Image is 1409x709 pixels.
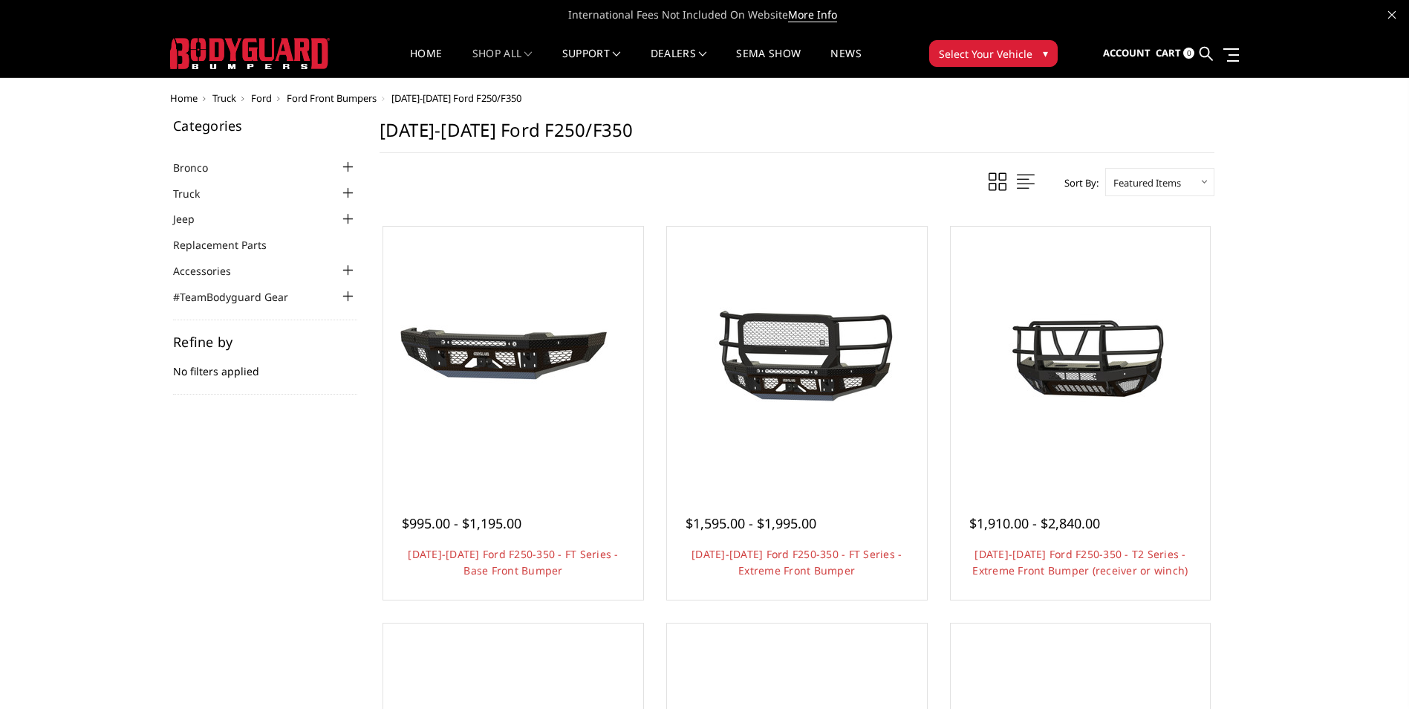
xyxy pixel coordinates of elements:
a: [DATE]-[DATE] Ford F250-350 - FT Series - Base Front Bumper [408,547,618,577]
a: News [830,48,861,77]
a: 2023-2025 Ford F250-350 - FT Series - Extreme Front Bumper 2023-2025 Ford F250-350 - FT Series - ... [671,230,923,483]
a: Dealers [651,48,707,77]
span: ▾ [1043,45,1048,61]
a: [DATE]-[DATE] Ford F250-350 - T2 Series - Extreme Front Bumper (receiver or winch) [972,547,1188,577]
span: Cart [1156,46,1181,59]
a: Replacement Parts [173,237,285,253]
img: 2023-2025 Ford F250-350 - T2 Series - Extreme Front Bumper (receiver or winch) [961,290,1199,423]
img: 2023-2025 Ford F250-350 - FT Series - Base Front Bumper [394,301,632,412]
span: 0 [1183,48,1194,59]
a: Home [410,48,442,77]
a: Truck [173,186,218,201]
button: Select Your Vehicle [929,40,1058,67]
span: Account [1103,46,1151,59]
a: Jeep [173,211,213,227]
a: Cart 0 [1156,33,1194,74]
h5: Refine by [173,335,357,349]
label: Sort By: [1056,172,1099,194]
a: SEMA Show [736,48,801,77]
a: Ford [251,91,272,105]
a: Home [170,91,198,105]
h5: Categories [173,119,357,132]
img: BODYGUARD BUMPERS [170,38,330,69]
a: Support [562,48,621,77]
a: Account [1103,33,1151,74]
a: Bronco [173,160,227,175]
a: shop all [472,48,533,77]
span: [DATE]-[DATE] Ford F250/F350 [391,91,521,105]
div: No filters applied [173,335,357,395]
a: Ford Front Bumpers [287,91,377,105]
span: $1,910.00 - $2,840.00 [969,514,1100,532]
a: Truck [212,91,236,105]
a: 2023-2025 Ford F250-350 - T2 Series - Extreme Front Bumper (receiver or winch) 2023-2025 Ford F25... [954,230,1207,483]
a: [DATE]-[DATE] Ford F250-350 - FT Series - Extreme Front Bumper [692,547,902,577]
span: $1,595.00 - $1,995.00 [686,514,816,532]
a: 2023-2025 Ford F250-350 - FT Series - Base Front Bumper [387,230,640,483]
a: More Info [788,7,837,22]
h1: [DATE]-[DATE] Ford F250/F350 [380,119,1214,153]
a: #TeamBodyguard Gear [173,289,307,305]
span: $995.00 - $1,195.00 [402,514,521,532]
a: Accessories [173,263,250,279]
span: Select Your Vehicle [939,46,1032,62]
